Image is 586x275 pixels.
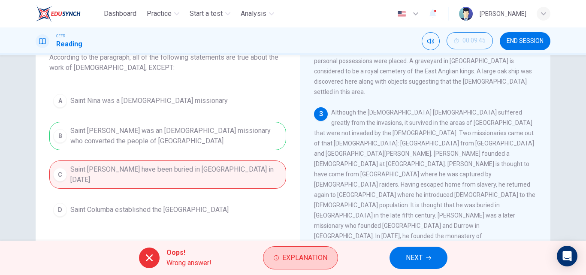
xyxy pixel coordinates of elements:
button: Dashboard [100,6,140,21]
h1: Reading [56,39,82,49]
span: Dashboard [104,9,136,19]
button: Analysis [237,6,278,21]
div: [PERSON_NAME] [480,9,526,19]
span: Practice [147,9,172,19]
button: Practice [143,6,183,21]
a: EduSynch logo [36,5,100,22]
span: 00:09:45 [462,37,486,44]
div: Hide [447,32,493,50]
button: Explanation [263,246,338,269]
span: END SESSION [507,38,544,45]
div: Open Intercom Messenger [557,246,577,266]
img: EduSynch logo [36,5,81,22]
div: Mute [422,32,440,50]
span: Start a test [190,9,223,19]
span: According to the paragraph, all of the following statements are true about the work of [DEMOGRAPH... [49,52,286,73]
img: en [396,11,407,17]
span: Oops! [166,248,211,258]
span: Explanation [282,252,327,264]
span: CEFR [56,33,65,39]
span: Wrong answer! [166,258,211,268]
button: 00:09:45 [447,32,493,49]
span: Although the [DEMOGRAPHIC_DATA] [DEMOGRAPHIC_DATA] suffered greatly from the invasions, it surviv... [314,109,535,260]
img: Profile picture [459,7,473,21]
div: 3 [314,107,328,121]
button: END SESSION [500,32,550,50]
span: Analysis [241,9,266,19]
button: NEXT [390,247,447,269]
button: Start a test [186,6,234,21]
span: NEXT [406,252,423,264]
